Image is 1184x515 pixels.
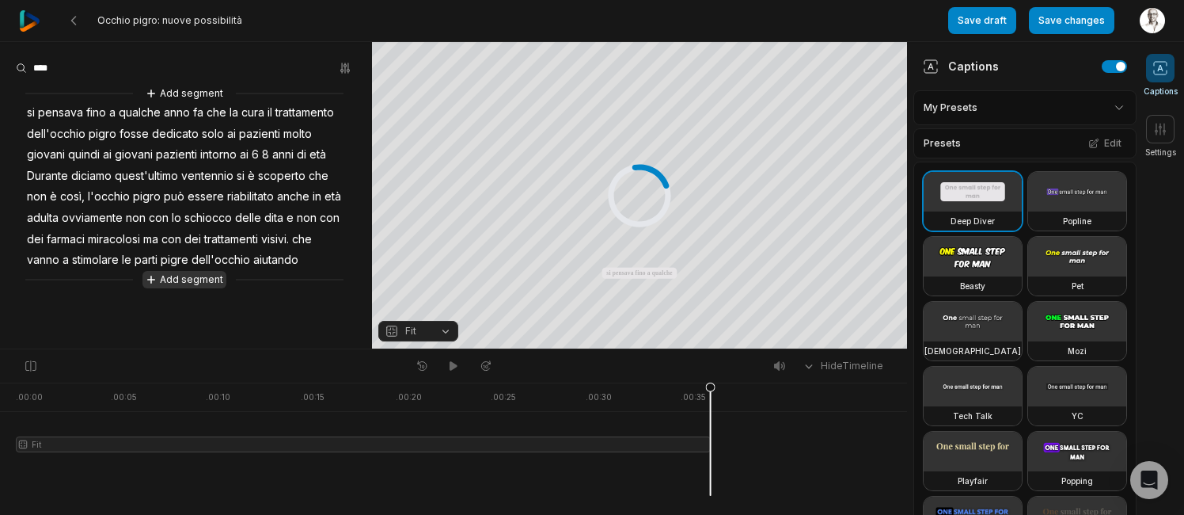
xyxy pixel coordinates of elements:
span: può [162,186,186,208]
span: fosse [118,124,150,145]
h3: Tech Talk [953,410,992,422]
span: farmaci [45,229,86,250]
span: anno [162,102,192,124]
span: la [228,102,240,124]
span: lo [170,208,183,229]
span: con [160,229,183,250]
span: solo [200,124,226,145]
h3: Popline [1063,215,1091,227]
span: dell'occhio [25,124,87,145]
span: giovani [25,144,66,166]
span: giovani [113,144,154,166]
span: fa [192,102,205,124]
span: con [147,208,170,229]
span: schiocco [183,208,233,229]
span: anni [271,144,295,166]
button: Fit [378,321,458,341]
span: che [290,229,313,250]
span: pigre [159,250,190,271]
span: ai [238,144,250,166]
span: e [285,208,295,229]
span: Occhio pigro: nuove possibilità [97,14,242,27]
button: Settings [1145,115,1176,158]
span: pazienti [237,124,282,145]
div: Captions [923,58,999,74]
span: molto [282,124,313,145]
span: Durante [25,166,70,187]
span: non [25,186,48,208]
span: che [205,102,228,124]
span: a [61,250,70,271]
span: visivi. [260,229,290,250]
div: My Presets [913,90,1137,125]
span: dell'occhio [190,250,252,271]
span: miracolosi [86,229,142,250]
button: Add segment [142,271,226,288]
span: pigro [131,186,162,208]
span: Fit [405,324,416,338]
span: le [120,250,133,271]
span: stimolare [70,250,120,271]
img: reap [19,10,40,32]
span: non [295,208,318,229]
span: è [48,186,59,208]
span: si [235,166,246,187]
h3: Pet [1072,280,1083,292]
h3: Mozi [1068,345,1087,357]
span: adulta [25,208,60,229]
span: si [25,102,36,124]
span: diciamo [70,166,113,187]
span: ma [142,229,160,250]
span: quest'ultimo [113,166,180,187]
h3: Playfair [958,475,988,487]
span: così, [59,186,86,208]
span: in [311,186,323,208]
span: riabilitato [226,186,275,208]
h3: Popping [1061,475,1093,487]
span: trattamenti [203,229,260,250]
h3: Deep Diver [951,215,995,227]
span: con [318,208,341,229]
div: Open Intercom Messenger [1130,461,1168,499]
span: aiutando [252,250,300,271]
button: Add segment [142,85,226,102]
span: ventennio [180,166,235,187]
span: ai [101,144,113,166]
span: 6 [250,144,260,166]
span: l'occhio [86,186,131,208]
span: è [246,166,256,187]
button: Captions [1144,54,1178,97]
span: scoperto [256,166,307,187]
span: pensava [36,102,85,124]
span: non [124,208,147,229]
span: essere [186,186,226,208]
span: ai [226,124,237,145]
span: di [295,144,308,166]
span: 8 [260,144,271,166]
span: Captions [1144,86,1178,97]
button: Save draft [948,7,1016,34]
span: pazienti [154,144,199,166]
h3: YC [1072,410,1083,422]
button: Edit [1083,133,1126,154]
span: cura [240,102,266,124]
span: quindi [66,144,101,166]
span: anche [275,186,311,208]
span: che [307,166,330,187]
span: trattamento [274,102,336,124]
span: dei [25,229,45,250]
span: Settings [1145,147,1176,158]
button: Save changes [1029,7,1114,34]
span: età [323,186,343,208]
span: il [266,102,274,124]
span: vanno [25,250,61,271]
span: pigro [87,124,118,145]
span: intorno [199,144,238,166]
span: a [108,102,117,124]
button: HideTimeline [797,354,888,378]
span: dei [183,229,203,250]
span: parti [133,250,159,271]
span: fino [85,102,108,124]
span: ovviamente [60,208,124,229]
span: età [308,144,328,166]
